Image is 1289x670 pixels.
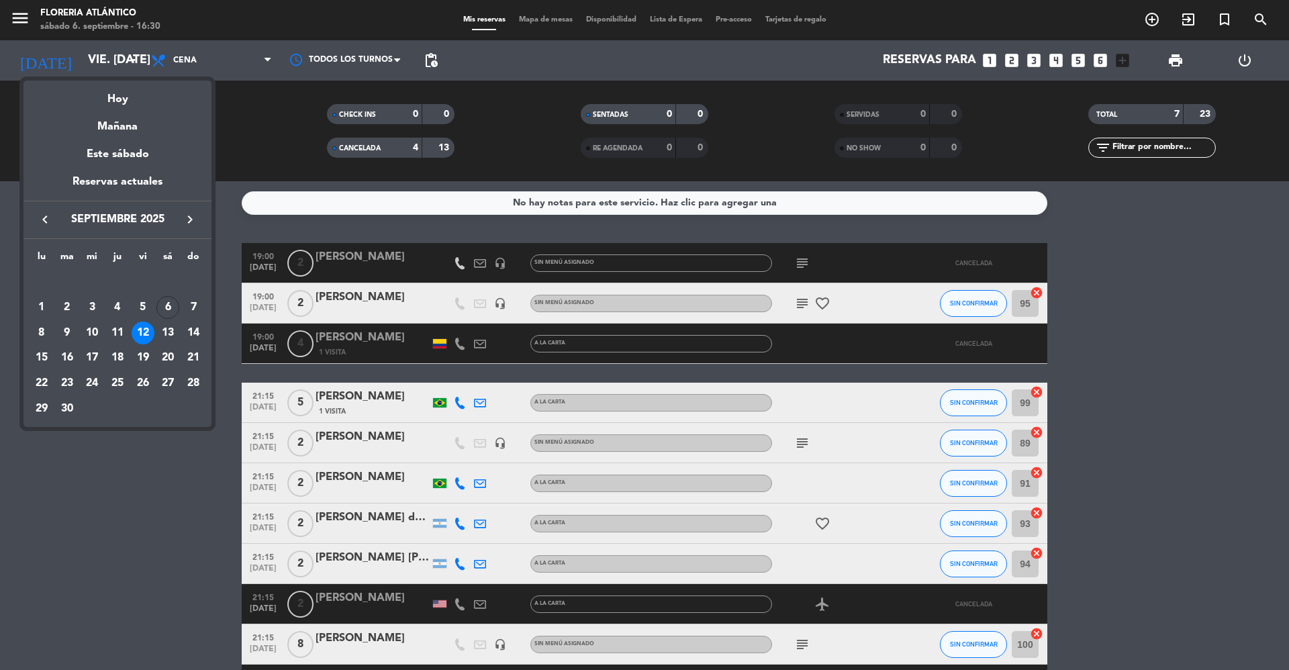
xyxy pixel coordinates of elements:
td: 22 de septiembre de 2025 [29,371,54,396]
div: 22 [30,372,53,395]
div: 27 [156,372,179,395]
th: viernes [130,249,156,270]
div: 24 [81,372,103,395]
td: 19 de septiembre de 2025 [130,345,156,371]
div: 3 [81,296,103,319]
div: Hoy [23,81,211,108]
td: 12 de septiembre de 2025 [130,320,156,346]
div: 2 [56,296,79,319]
td: 23 de septiembre de 2025 [54,371,80,396]
div: 20 [156,346,179,369]
span: septiembre 2025 [57,211,178,228]
div: 18 [106,346,129,369]
td: 10 de septiembre de 2025 [79,320,105,346]
div: 14 [182,322,205,344]
button: keyboard_arrow_right [178,211,202,228]
i: keyboard_arrow_right [182,211,198,228]
td: 15 de septiembre de 2025 [29,345,54,371]
td: 4 de septiembre de 2025 [105,295,130,320]
div: 11 [106,322,129,344]
div: 4 [106,296,129,319]
div: 28 [182,372,205,395]
div: 9 [56,322,79,344]
td: 27 de septiembre de 2025 [156,371,181,396]
td: 2 de septiembre de 2025 [54,295,80,320]
td: 9 de septiembre de 2025 [54,320,80,346]
td: 29 de septiembre de 2025 [29,396,54,422]
div: 25 [106,372,129,395]
td: 17 de septiembre de 2025 [79,345,105,371]
td: 16 de septiembre de 2025 [54,345,80,371]
div: 8 [30,322,53,344]
i: keyboard_arrow_left [37,211,53,228]
div: 23 [56,372,79,395]
div: 5 [132,296,154,319]
td: 21 de septiembre de 2025 [181,345,206,371]
td: 13 de septiembre de 2025 [156,320,181,346]
div: 19 [132,346,154,369]
div: 21 [182,346,205,369]
div: 13 [156,322,179,344]
td: 28 de septiembre de 2025 [181,371,206,396]
td: 11 de septiembre de 2025 [105,320,130,346]
td: 6 de septiembre de 2025 [156,295,181,320]
div: 30 [56,397,79,420]
td: 30 de septiembre de 2025 [54,396,80,422]
div: Reservas actuales [23,173,211,201]
div: Este sábado [23,136,211,173]
div: 10 [81,322,103,344]
div: 17 [81,346,103,369]
div: 6 [156,296,179,319]
td: 20 de septiembre de 2025 [156,345,181,371]
th: lunes [29,249,54,270]
div: 29 [30,397,53,420]
div: Mañana [23,108,211,136]
td: 5 de septiembre de 2025 [130,295,156,320]
div: 1 [30,296,53,319]
td: 18 de septiembre de 2025 [105,345,130,371]
td: 3 de septiembre de 2025 [79,295,105,320]
td: 26 de septiembre de 2025 [130,371,156,396]
th: miércoles [79,249,105,270]
div: 15 [30,346,53,369]
td: 8 de septiembre de 2025 [29,320,54,346]
div: 26 [132,372,154,395]
td: 1 de septiembre de 2025 [29,295,54,320]
td: 14 de septiembre de 2025 [181,320,206,346]
td: SEP. [29,269,206,295]
td: 25 de septiembre de 2025 [105,371,130,396]
td: 24 de septiembre de 2025 [79,371,105,396]
div: 12 [132,322,154,344]
th: sábado [156,249,181,270]
div: 7 [182,296,205,319]
div: 16 [56,346,79,369]
th: domingo [181,249,206,270]
th: jueves [105,249,130,270]
th: martes [54,249,80,270]
button: keyboard_arrow_left [33,211,57,228]
td: 7 de septiembre de 2025 [181,295,206,320]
